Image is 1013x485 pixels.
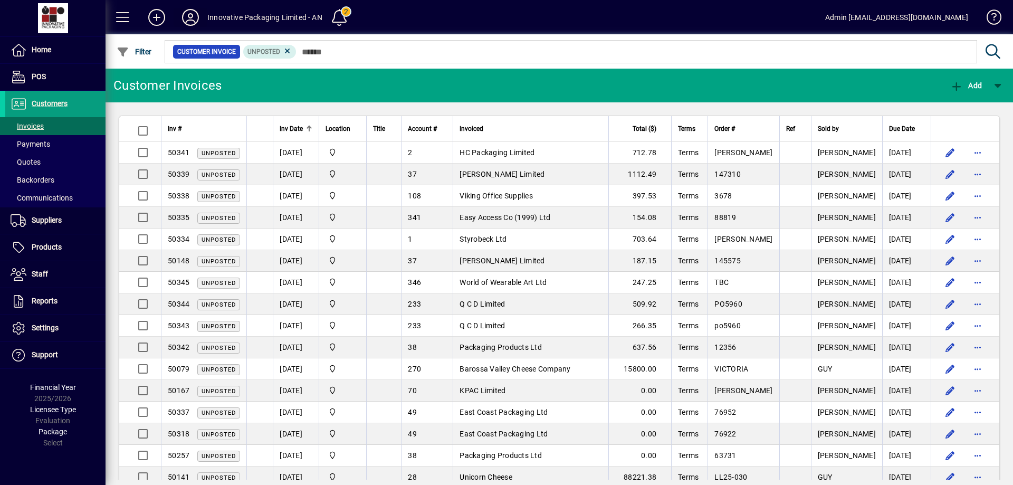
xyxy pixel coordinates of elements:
button: More options [969,274,986,291]
button: More options [969,166,986,183]
div: Invoiced [460,123,602,135]
span: 37 [408,170,417,178]
button: Profile [174,8,207,27]
span: East Coast Packaging Ltd [460,430,548,438]
span: 50141 [168,473,189,481]
button: Edit [942,252,959,269]
span: Innovative Packaging [326,471,360,483]
span: 12356 [714,343,736,351]
td: [DATE] [273,402,319,423]
span: 76922 [714,430,736,438]
button: More options [969,317,986,334]
div: Due Date [889,123,924,135]
td: [DATE] [882,337,931,358]
span: Terms [678,192,699,200]
td: 397.53 [608,185,671,207]
button: Edit [942,231,959,248]
button: Edit [942,382,959,399]
td: [DATE] [882,207,931,229]
span: [PERSON_NAME] [818,321,876,330]
a: Invoices [5,117,106,135]
span: Account # [408,123,437,135]
span: Terms [678,343,699,351]
div: Location [326,123,360,135]
span: 50343 [168,321,189,330]
td: [DATE] [882,164,931,185]
span: 50335 [168,213,189,222]
span: Settings [32,324,59,332]
td: [DATE] [273,358,319,380]
span: [PERSON_NAME] [714,235,772,243]
button: More options [969,447,986,464]
span: 50344 [168,300,189,308]
span: World of Wearable Art Ltd [460,278,547,287]
span: 50167 [168,386,189,395]
td: [DATE] [273,293,319,315]
span: Terms [678,148,699,157]
span: Unposted [202,410,236,416]
span: Add [950,81,982,90]
span: Terms [678,123,695,135]
td: 1112.49 [608,164,671,185]
td: [DATE] [882,272,931,293]
span: 270 [408,365,421,373]
button: Edit [942,404,959,421]
button: More options [969,339,986,356]
span: 145575 [714,256,741,265]
a: Backorders [5,171,106,189]
span: Barossa Valley Cheese Company [460,365,570,373]
span: 38 [408,451,417,460]
td: 0.00 [608,402,671,423]
td: 266.35 [608,315,671,337]
button: Add [948,76,985,95]
span: Terms [678,365,699,373]
button: More options [969,296,986,312]
span: 50338 [168,192,189,200]
span: [PERSON_NAME] [818,451,876,460]
td: 703.64 [608,229,671,250]
span: Innovative Packaging [326,255,360,267]
button: Edit [942,209,959,226]
a: POS [5,64,106,90]
span: 70 [408,386,417,395]
button: Filter [114,42,155,61]
button: Add [140,8,174,27]
button: More options [969,360,986,377]
span: Easy Access Co (1999) Ltd [460,213,550,222]
div: Title [373,123,395,135]
span: Unposted [202,431,236,438]
span: Packaging Products Ltd [460,343,542,351]
td: [DATE] [273,315,319,337]
span: [PERSON_NAME] [818,235,876,243]
span: PO5960 [714,300,742,308]
span: LL25-030 [714,473,747,481]
span: [PERSON_NAME] [714,148,772,157]
td: [DATE] [882,380,931,402]
span: East Coast Packaging Ltd [460,408,548,416]
span: 147310 [714,170,741,178]
span: Q C D Limited [460,321,505,330]
span: [PERSON_NAME] [818,213,876,222]
span: Backorders [11,176,54,184]
td: [DATE] [273,250,319,272]
span: Unposted [247,48,280,55]
span: Unposted [202,280,236,287]
td: 509.92 [608,293,671,315]
td: 15800.00 [608,358,671,380]
td: [DATE] [882,185,931,207]
button: More options [969,382,986,399]
span: Unposted [202,388,236,395]
span: po5960 [714,321,741,330]
span: Filter [117,47,152,56]
span: Terms [678,213,699,222]
span: Innovative Packaging [326,320,360,331]
span: 88819 [714,213,736,222]
div: Innovative Packaging Limited - AN [207,9,322,26]
button: Edit [942,166,959,183]
span: Unposted [202,172,236,178]
span: Terms [678,386,699,395]
span: Unposted [202,193,236,200]
span: [PERSON_NAME] [818,386,876,395]
span: 1 [408,235,412,243]
span: 50257 [168,451,189,460]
